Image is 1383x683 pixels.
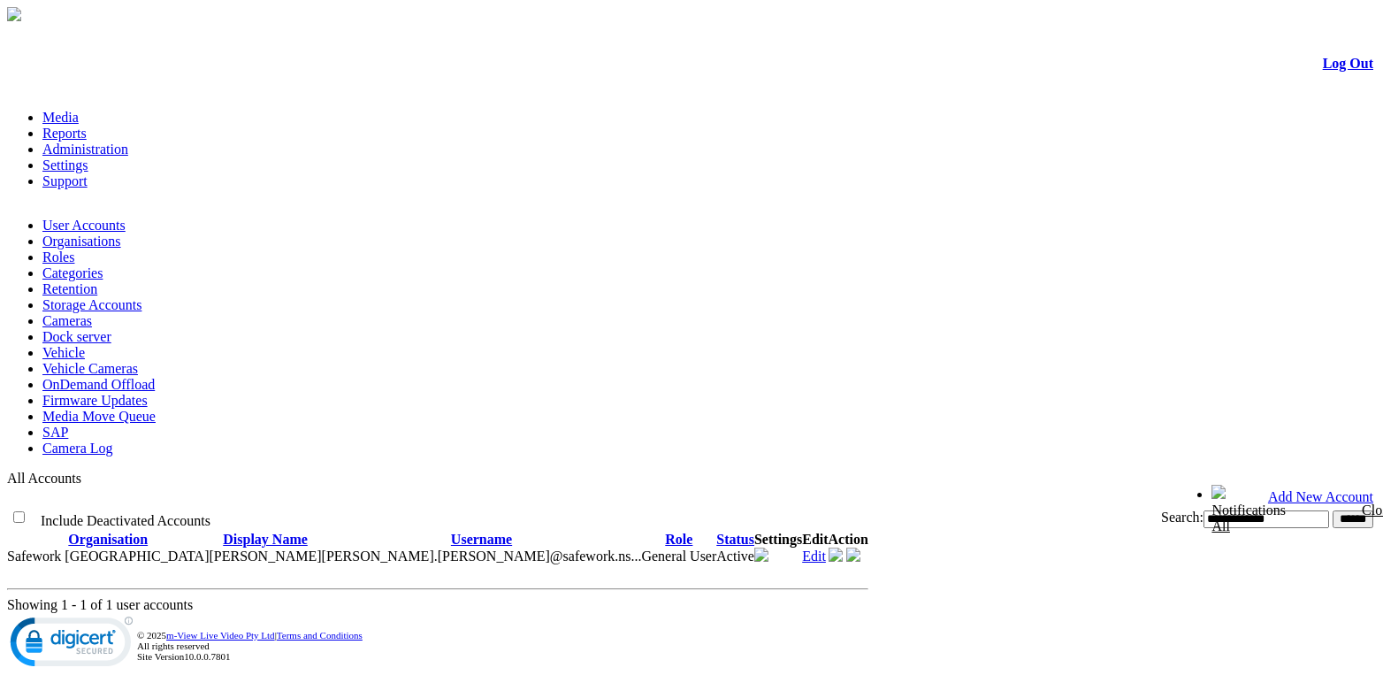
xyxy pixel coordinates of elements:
td: Active [716,548,754,565]
img: user-active-green-icon.svg [829,548,843,562]
th: Settings [754,532,802,548]
img: arrow-3.png [7,7,21,21]
div: Site Version [137,651,1373,662]
a: Reports [42,126,87,141]
a: Deactivate [829,549,843,564]
a: Roles [42,249,74,265]
a: Organisations [42,234,121,249]
span: Include Deactivated Accounts [41,513,210,528]
a: Status [716,532,754,547]
img: bell24.png [1211,485,1226,499]
a: Cameras [42,313,92,328]
img: DigiCert Secured Site Seal [10,616,134,676]
a: Firmware Updates [42,393,148,408]
a: Media Move Queue [42,409,156,424]
span: All Accounts [7,471,81,486]
th: Edit [802,532,828,548]
a: m-View Live Video Pty Ltd [166,630,275,641]
a: Role [665,532,692,547]
a: User Accounts [42,218,126,233]
a: Camera Log [42,441,113,456]
div: © 2025 | All rights reserved [137,630,1373,662]
span: Welcome, [PERSON_NAME] (Administrator) [961,486,1176,499]
a: Support [42,173,88,188]
span: 10.0.0.7801 [184,651,230,662]
div: Search: [675,510,1373,528]
td: General User [641,548,716,565]
a: Storage Accounts [42,297,141,312]
a: OnDemand Offload [42,377,155,392]
a: Media [42,110,79,125]
span: Showing 1 - 1 of 1 user accounts [7,597,193,612]
a: Administration [42,142,128,157]
a: Edit [802,549,826,564]
span: Safework [GEOGRAPHIC_DATA] [7,549,209,564]
a: Settings [42,157,88,173]
span: dean.stanbury@safework.nsw.gov.au [322,549,642,564]
a: Log Out [1323,56,1373,71]
a: Organisation [68,532,148,547]
a: Display Name [223,532,308,547]
th: Action [829,532,868,548]
a: Retention [42,281,97,296]
div: Notifications [1211,503,1339,534]
span: Contact Method: SMS and Email [209,549,321,564]
a: Dock server [42,329,111,344]
a: Username [451,532,512,547]
a: Terms and Conditions [277,630,363,641]
img: mfa-shield-white-icon.svg [846,548,860,562]
a: Vehicle Cameras [42,361,138,376]
a: Categories [42,265,103,280]
a: SAP [42,425,68,440]
img: camera24.png [754,548,768,562]
a: MFA Not Set [846,549,860,564]
a: Vehicle [42,345,85,360]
